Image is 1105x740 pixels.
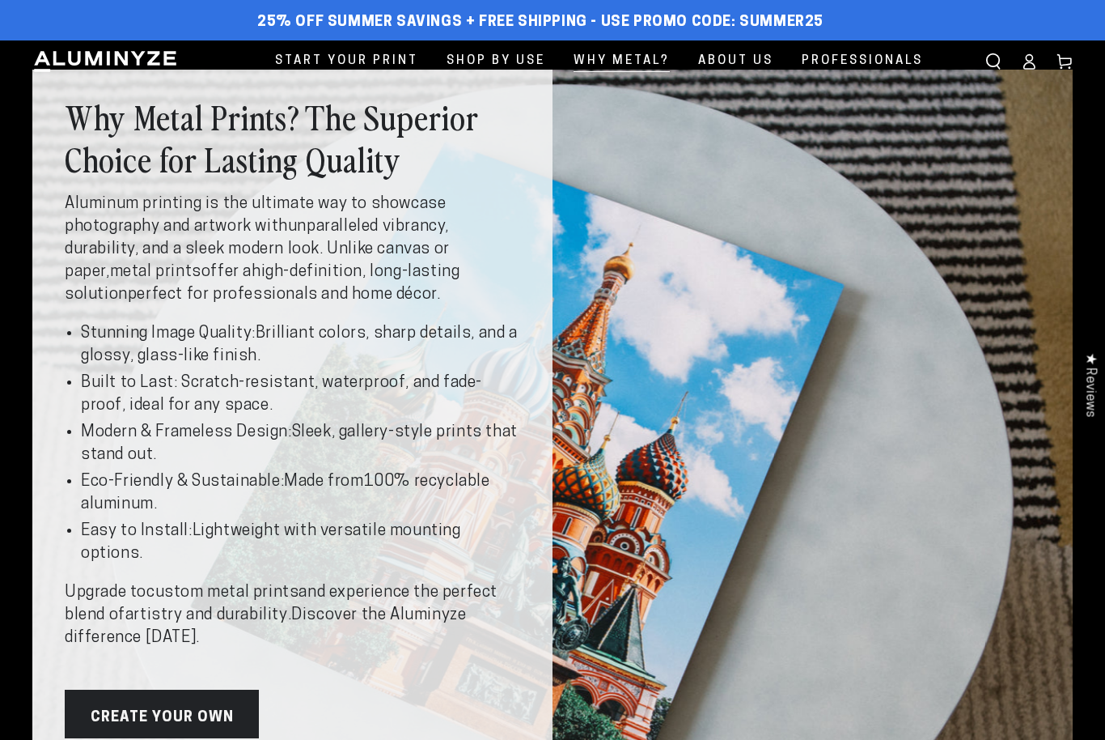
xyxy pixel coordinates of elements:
span: Shop By Use [447,50,545,72]
a: Create Your Own [65,690,259,738]
span: Professionals [802,50,923,72]
strong: Eco-Friendly & Sustainable: [81,474,284,490]
a: Why Metal? [561,40,682,82]
a: Shop By Use [434,40,557,82]
summary: Search our site [976,44,1011,79]
h2: Why Metal Prints? The Superior Choice for Lasting Quality [65,96,520,180]
li: Made from . [81,470,520,516]
span: 25% off Summer Savings + Free Shipping - Use Promo Code: SUMMER25 [257,14,823,32]
a: Professionals [790,40,935,82]
strong: custom metal prints [146,585,298,601]
li: Brilliant colors, sharp details, and a glossy, glass-like finish. [81,322,520,368]
a: About Us [686,40,785,82]
span: Start Your Print [275,50,418,72]
img: Aluminyze [32,49,178,74]
span: About Us [698,50,773,72]
li: Sleek, gallery-style prints that stand out. [81,421,520,466]
strong: Stunning Image Quality: [81,325,256,342]
a: Start Your Print [263,40,430,82]
p: Upgrade to and experience the perfect blend of . [65,581,520,649]
p: Aluminum printing is the ultimate way to showcase photography and artwork with . Unlike canvas or... [65,193,520,306]
li: Lightweight with versatile mounting options. [81,520,520,565]
span: Why Metal? [574,50,670,72]
li: , ideal for any space. [81,372,520,417]
strong: metal prints [110,264,201,280]
strong: Built to Last: [81,375,177,391]
strong: Easy to Install: [81,523,193,539]
strong: Scratch-resistant, waterproof, and fade-proof [81,375,482,414]
strong: artistry and durability [125,607,288,623]
strong: Modern & Frameless Design: [81,424,292,440]
div: Click to open Judge.me floating reviews tab [1074,340,1105,430]
strong: high-definition, long-lasting solution [65,264,459,303]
